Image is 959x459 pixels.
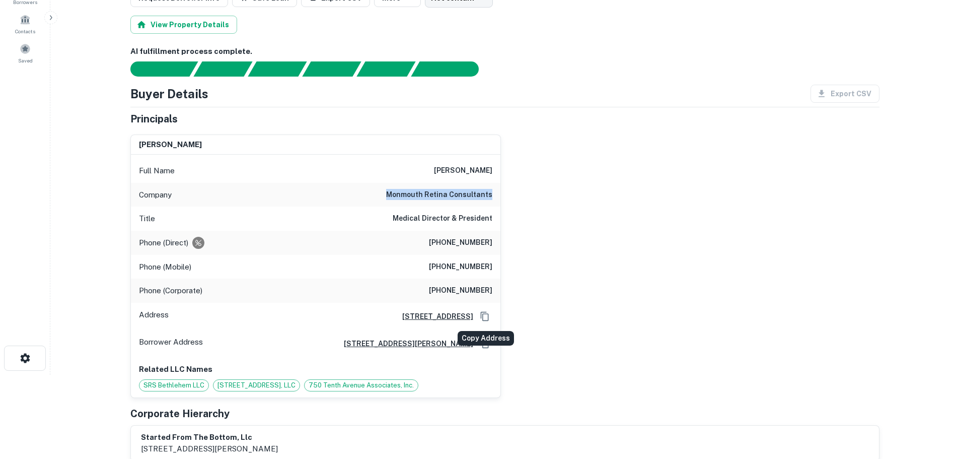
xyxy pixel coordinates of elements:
[429,285,492,297] h6: [PHONE_NUMBER]
[302,61,361,77] div: Principals found, AI now looking for contact information...
[130,111,178,126] h5: Principals
[139,165,175,177] p: Full Name
[141,443,278,455] p: [STREET_ADDRESS][PERSON_NAME]
[434,165,492,177] h6: [PERSON_NAME]
[139,380,208,390] span: SRS Bethlehem LLC
[141,432,278,443] h6: started from the bottom, llc
[139,213,155,225] p: Title
[130,406,230,421] h5: Corporate Hierarchy
[139,309,169,324] p: Address
[130,46,879,57] h6: AI fulfillment process complete.
[130,85,208,103] h4: Buyer Details
[394,311,473,322] a: [STREET_ADDRESS]
[139,336,203,351] p: Borrower Address
[193,61,252,77] div: Your request is received and processing...
[15,27,35,35] span: Contacts
[336,338,473,349] a: [STREET_ADDRESS][PERSON_NAME]
[213,380,300,390] span: [STREET_ADDRESS], LLC
[139,139,202,151] h6: [PERSON_NAME]
[458,331,514,346] div: Copy Address
[305,380,418,390] span: 750 Tenth Avenue Associates, Inc.
[118,61,194,77] div: Sending borrower request to AI...
[139,261,191,273] p: Phone (Mobile)
[429,261,492,273] h6: [PHONE_NUMBER]
[386,189,492,201] h6: monmouth retina consultants
[393,213,492,225] h6: Medical Director & President
[139,237,188,249] p: Phone (Direct)
[411,61,491,77] div: AI fulfillment process complete.
[429,237,492,249] h6: [PHONE_NUMBER]
[3,39,47,67] a: Saved
[139,363,492,375] p: Related LLC Names
[477,309,492,324] button: Copy Address
[356,61,415,77] div: Principals found, still searching for contact information. This may take time...
[248,61,307,77] div: Documents found, AI parsing details...
[139,285,202,297] p: Phone (Corporate)
[192,237,204,249] div: Requests to not be contacted at this number
[130,16,237,34] button: View Property Details
[18,56,33,64] span: Saved
[3,10,47,37] a: Contacts
[909,378,959,427] iframe: Chat Widget
[139,189,172,201] p: Company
